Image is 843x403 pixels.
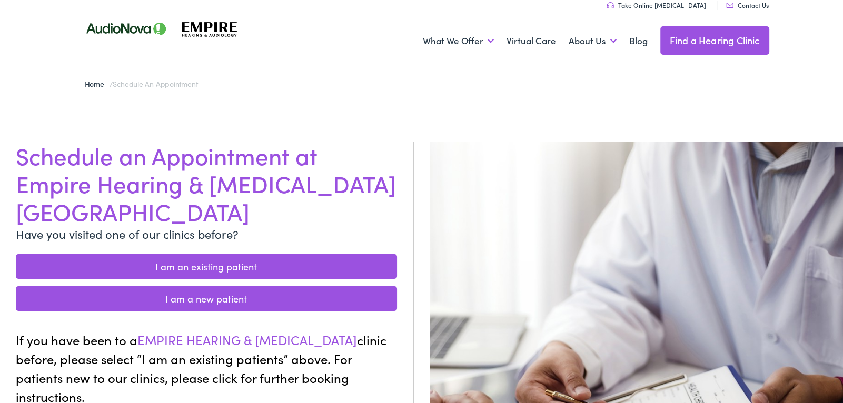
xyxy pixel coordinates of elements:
a: Home [85,78,110,89]
img: utility icon [607,2,614,8]
span: Schedule an Appointment [113,78,197,89]
a: What We Offer [423,22,494,61]
a: I am an existing patient [16,254,397,279]
a: Virtual Care [507,22,556,61]
span: / [85,78,198,89]
h1: Schedule an Appointment at Empire Hearing & [MEDICAL_DATA] [GEOGRAPHIC_DATA] [16,142,397,225]
span: EMPIRE HEARING & [MEDICAL_DATA] [137,331,357,348]
img: utility icon [726,3,733,8]
a: Contact Us [726,1,769,9]
a: Take Online [MEDICAL_DATA] [607,1,706,9]
a: I am a new patient [16,286,397,311]
a: Blog [629,22,648,61]
p: Have you visited one of our clinics before? [16,225,397,243]
a: About Us [569,22,617,61]
a: Find a Hearing Clinic [660,26,769,55]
